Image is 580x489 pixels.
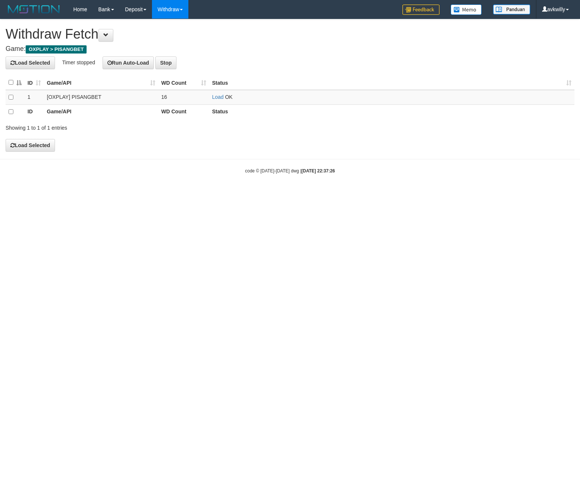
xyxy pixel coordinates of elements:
img: Feedback.jpg [402,4,440,15]
strong: [DATE] 22:37:26 [301,168,335,174]
button: Run Auto-Load [103,56,154,69]
th: WD Count: activate to sort column ascending [158,75,209,90]
span: Timer stopped [62,59,95,65]
img: MOTION_logo.png [6,4,62,15]
th: Status: activate to sort column ascending [209,75,574,90]
th: Game/API [44,104,158,119]
th: Status [209,104,574,119]
div: Showing 1 to 1 of 1 entries [6,121,236,132]
th: ID: activate to sort column ascending [25,75,44,90]
h1: Withdraw Fetch [6,27,574,42]
td: 1 [25,90,44,105]
span: OK [225,94,233,100]
button: Stop [155,56,176,69]
img: Button%20Memo.svg [451,4,482,15]
span: 16 [161,94,167,100]
th: ID [25,104,44,119]
td: [OXPLAY] PISANGBET [44,90,158,105]
th: WD Count [158,104,209,119]
button: Load Selected [6,139,55,152]
img: panduan.png [493,4,530,14]
span: OXPLAY > PISANGBET [26,45,87,54]
button: Load Selected [6,56,55,69]
small: code © [DATE]-[DATE] dwg | [245,168,335,174]
th: Game/API: activate to sort column ascending [44,75,158,90]
a: Load [212,94,224,100]
h4: Game: [6,45,574,53]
